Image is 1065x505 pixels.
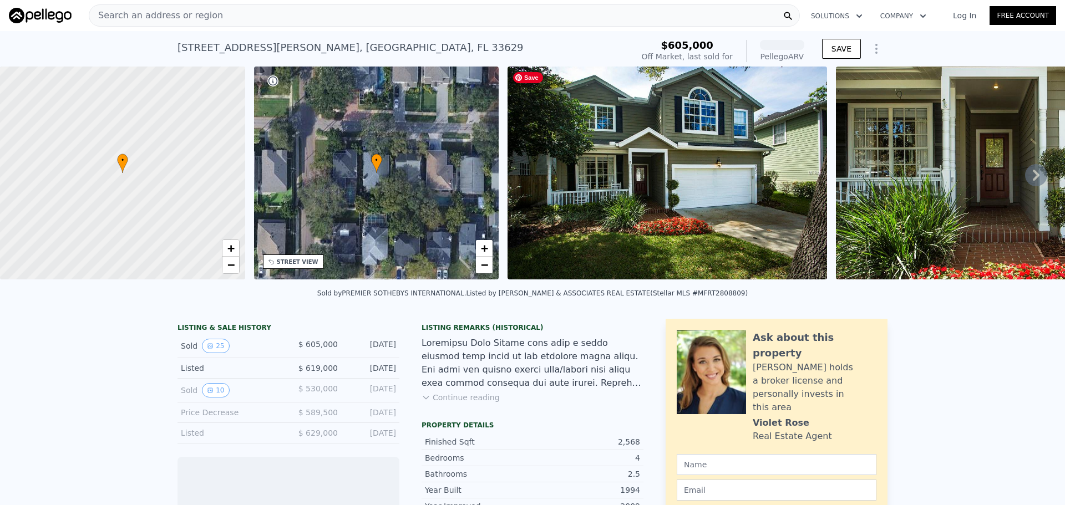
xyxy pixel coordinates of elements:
div: 4 [532,452,640,463]
div: Sold by PREMIER SOTHEBYS INTERNATIONAL . [317,289,466,297]
div: Loremipsu Dolo Sitame cons adip e seddo eiusmod temp incid ut lab etdolore magna aliqu. Eni admi ... [422,336,643,390]
div: Price Decrease [181,407,280,418]
span: − [227,258,234,272]
span: • [117,155,128,165]
span: $ 589,500 [298,408,338,417]
div: 2.5 [532,468,640,480]
div: [DATE] [347,383,396,397]
div: Real Estate Agent [753,430,832,443]
div: 2,568 [532,436,640,447]
div: Bedrooms [425,452,532,463]
span: • [371,155,382,165]
a: Zoom in [476,240,493,257]
div: Listed [181,427,280,438]
div: [DATE] [347,407,396,418]
div: Property details [422,421,643,430]
a: Free Account [990,6,1056,25]
button: Show Options [865,38,887,60]
div: [STREET_ADDRESS][PERSON_NAME] , [GEOGRAPHIC_DATA] , FL 33629 [177,40,524,55]
div: Listing Remarks (Historical) [422,323,643,332]
a: Log In [940,10,990,21]
div: [DATE] [347,427,396,438]
span: $ 605,000 [298,340,338,349]
span: − [481,258,488,272]
a: Zoom out [222,257,239,273]
div: STREET VIEW [277,258,318,266]
div: Sold [181,339,280,353]
div: Pellego ARV [760,51,804,62]
div: LISTING & SALE HISTORY [177,323,399,334]
a: Zoom out [476,257,493,273]
input: Name [677,454,876,475]
button: Solutions [802,6,871,26]
div: Year Built [425,484,532,496]
span: $ 619,000 [298,364,338,373]
a: Zoom in [222,240,239,257]
div: 1994 [532,484,640,496]
div: • [371,154,382,173]
div: Ask about this property [753,330,876,361]
button: Continue reading [422,392,500,403]
button: SAVE [822,39,861,59]
button: Company [871,6,935,26]
span: + [227,241,234,255]
span: Save [513,72,543,83]
div: Sold [181,383,280,397]
div: Violet Rose [753,416,809,430]
img: Sale: 33335527 Parcel: 49880215 [508,67,827,279]
span: $ 629,000 [298,429,338,437]
div: Bathrooms [425,468,532,480]
div: Listed [181,363,280,374]
input: Email [677,480,876,501]
div: [PERSON_NAME] holds a broker license and personally invests in this area [753,361,876,414]
span: + [481,241,488,255]
button: View historical data [202,339,229,353]
img: Pellego [9,8,72,23]
button: View historical data [202,383,229,397]
div: Listed by [PERSON_NAME] & ASSOCIATES REAL ESTATE (Stellar MLS #MFRT2808809) [466,289,748,297]
span: $605,000 [661,39,713,51]
div: • [117,154,128,173]
div: [DATE] [347,363,396,374]
span: $ 530,000 [298,384,338,393]
div: Finished Sqft [425,436,532,447]
span: Search an address or region [89,9,223,22]
div: [DATE] [347,339,396,353]
div: Off Market, last sold for [642,51,733,62]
